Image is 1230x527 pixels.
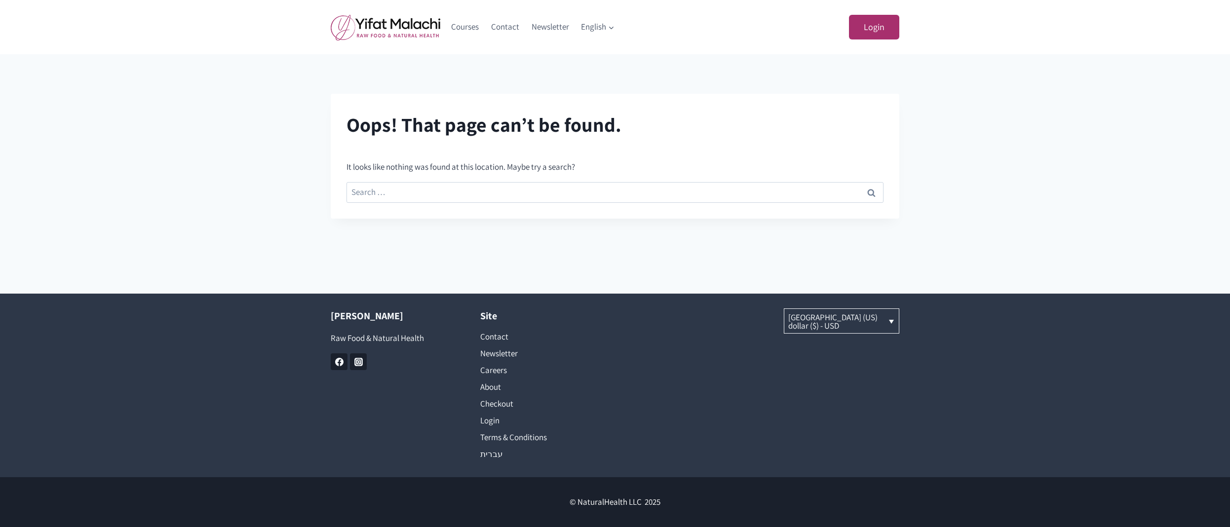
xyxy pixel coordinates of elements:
input: Search [859,182,884,203]
span: English [581,20,615,34]
a: Checkout [480,395,600,412]
a: Login [849,15,899,40]
a: Contact [480,328,600,345]
a: Careers [480,362,600,378]
a: Contact [485,15,526,39]
a: Login [480,412,600,429]
a: About [480,378,600,395]
a: Newsletter [480,345,600,362]
p: © NaturalHealth LLC 2025 [331,495,899,509]
img: yifat_logo41_en.png [331,14,440,40]
a: עברית [480,446,600,462]
nav: Primary [445,15,621,39]
a: Facebook [331,353,347,370]
a: Courses [445,15,485,39]
a: [GEOGRAPHIC_DATA] (US) dollar ($) - USD [784,309,899,333]
a: Newsletter [525,15,575,39]
a: English [575,15,621,39]
p: Raw Food & Natural Health [331,332,451,345]
p: It looks like nothing was found at this location. Maybe try a search? [346,160,884,174]
h2: Site [480,308,600,323]
a: Terms & Conditions [480,429,600,446]
a: Instagram [350,353,367,370]
h2: [PERSON_NAME] [331,308,451,323]
h1: Oops! That page can’t be found. [346,110,884,139]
